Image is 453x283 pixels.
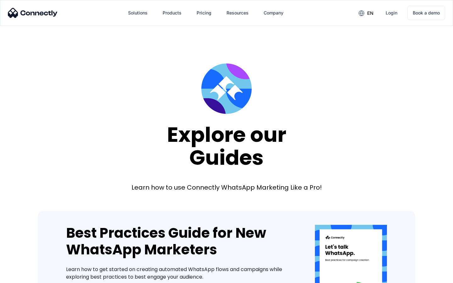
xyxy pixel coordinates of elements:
[163,8,182,17] div: Products
[66,266,296,281] div: Learn how to get started on creating automated WhatsApp flows and campaigns while exploring best ...
[13,272,38,281] ul: Language list
[66,225,296,258] div: Best Practices Guide for New WhatsApp Marketers
[226,8,249,17] div: Resources
[197,8,211,17] div: Pricing
[386,8,397,17] div: Login
[167,123,286,169] div: Explore our Guides
[381,5,402,20] a: Login
[407,6,445,20] a: Book a demo
[131,183,322,192] div: Learn how to use Connectly WhatsApp Marketing Like a Pro!
[367,9,373,18] div: en
[8,8,58,18] img: Connectly Logo
[192,5,216,20] a: Pricing
[128,8,148,17] div: Solutions
[6,272,38,281] aside: Language selected: English
[264,8,283,17] div: Company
